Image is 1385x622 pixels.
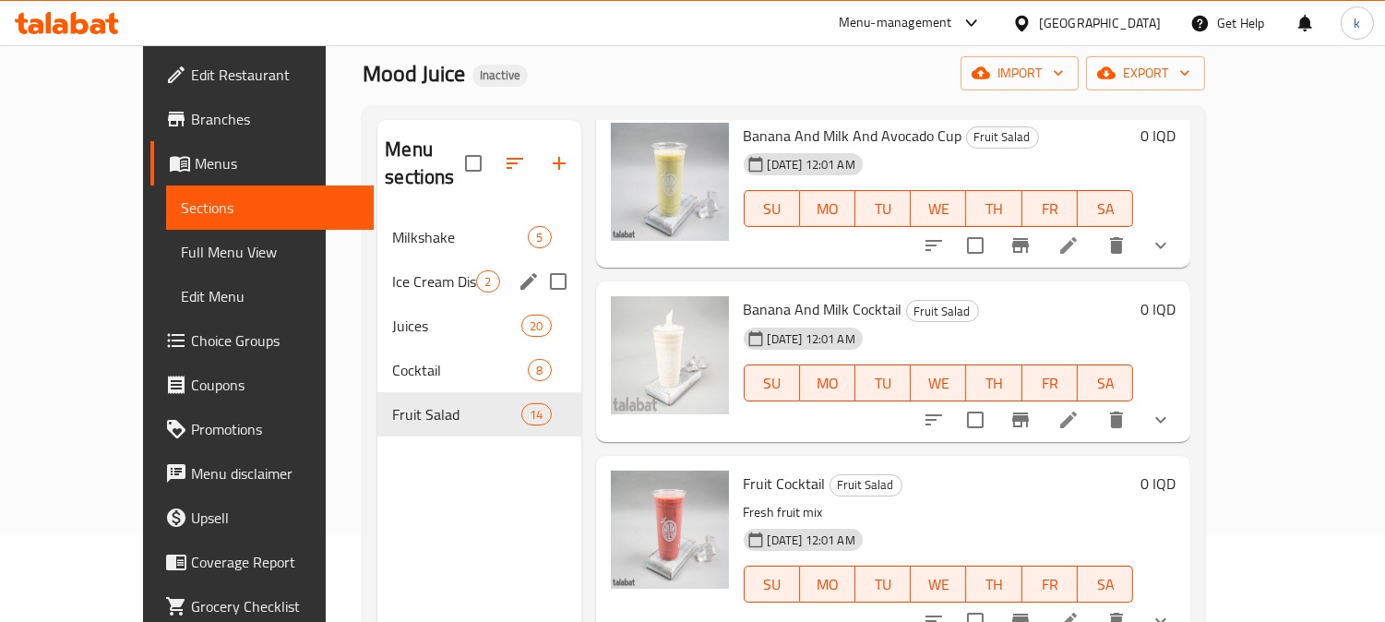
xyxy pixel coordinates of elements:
[522,406,550,424] span: 14
[911,566,966,603] button: WE
[377,392,580,437] div: Fruit Salad14
[998,223,1043,268] button: Branch-specific-item
[150,496,375,540] a: Upsell
[528,226,551,248] div: items
[906,300,979,322] div: Fruit Salad
[191,374,360,396] span: Coupons
[975,62,1064,85] span: import
[1086,56,1205,90] button: export
[855,566,911,603] button: TU
[911,190,966,227] button: WE
[918,370,959,397] span: WE
[973,571,1014,598] span: TH
[907,301,978,322] span: Fruit Salad
[611,296,729,414] img: Banana And Milk Cocktail
[611,471,729,589] img: Fruit Cocktail
[181,241,360,263] span: Full Menu View
[807,571,848,598] span: MO
[973,370,1014,397] span: TH
[807,370,848,397] span: MO
[191,418,360,440] span: Promotions
[166,274,375,318] a: Edit Menu
[863,370,903,397] span: TU
[191,329,360,352] span: Choice Groups
[1078,365,1133,401] button: SA
[529,362,550,379] span: 8
[863,571,903,598] span: TU
[611,123,729,241] img: Banana And Milk And Avocado Cup
[1140,123,1176,149] h6: 0 IQD
[744,365,800,401] button: SU
[191,462,360,484] span: Menu disclaimer
[181,285,360,307] span: Edit Menu
[998,398,1043,442] button: Branch-specific-item
[1022,566,1078,603] button: FR
[195,152,360,174] span: Menus
[1030,196,1070,222] span: FR
[454,144,493,183] span: Select all sections
[392,270,476,293] span: Ice Cream Dishes
[912,223,956,268] button: sort-choices
[377,304,580,348] div: Juices20
[191,595,360,617] span: Grocery Checklist
[181,197,360,219] span: Sections
[1094,223,1139,268] button: delete
[918,571,959,598] span: WE
[1057,409,1080,431] a: Edit menu item
[150,53,375,97] a: Edit Restaurant
[377,259,580,304] div: Ice Cream Dishes2edit
[363,53,465,94] span: Mood Juice
[392,315,521,337] span: Juices
[521,403,551,425] div: items
[961,56,1079,90] button: import
[855,365,911,401] button: TU
[522,317,550,335] span: 20
[973,196,1014,222] span: TH
[392,226,528,248] span: Milkshake
[1030,370,1070,397] span: FR
[752,196,793,222] span: SU
[191,64,360,86] span: Edit Restaurant
[150,407,375,451] a: Promotions
[1139,398,1183,442] button: show more
[760,156,863,173] span: [DATE] 12:01 AM
[150,97,375,141] a: Branches
[392,359,528,381] span: Cocktail
[744,501,1134,524] p: Fresh fruit mix
[1150,409,1172,431] svg: Show Choices
[1139,223,1183,268] button: show more
[392,403,521,425] span: Fruit Salad
[377,348,580,392] div: Cocktail8
[744,122,962,150] span: Banana And Milk And Avocado Cup
[150,451,375,496] a: Menu disclaimer
[472,65,528,87] div: Inactive
[1085,370,1126,397] span: SA
[191,108,360,130] span: Branches
[752,370,793,397] span: SU
[744,566,800,603] button: SU
[476,270,499,293] div: items
[966,190,1021,227] button: TH
[150,363,375,407] a: Coupons
[1140,296,1176,322] h6: 0 IQD
[1094,398,1139,442] button: delete
[912,398,956,442] button: sort-choices
[863,196,903,222] span: TU
[472,67,528,83] span: Inactive
[956,401,995,439] span: Select to update
[377,208,580,444] nav: Menu sections
[191,551,360,573] span: Coverage Report
[807,196,848,222] span: MO
[1085,196,1126,222] span: SA
[1101,62,1190,85] span: export
[966,365,1021,401] button: TH
[911,365,966,401] button: WE
[493,141,537,185] span: Sort sections
[855,190,911,227] button: TU
[166,185,375,230] a: Sections
[377,215,580,259] div: Milkshake5
[760,532,863,549] span: [DATE] 12:01 AM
